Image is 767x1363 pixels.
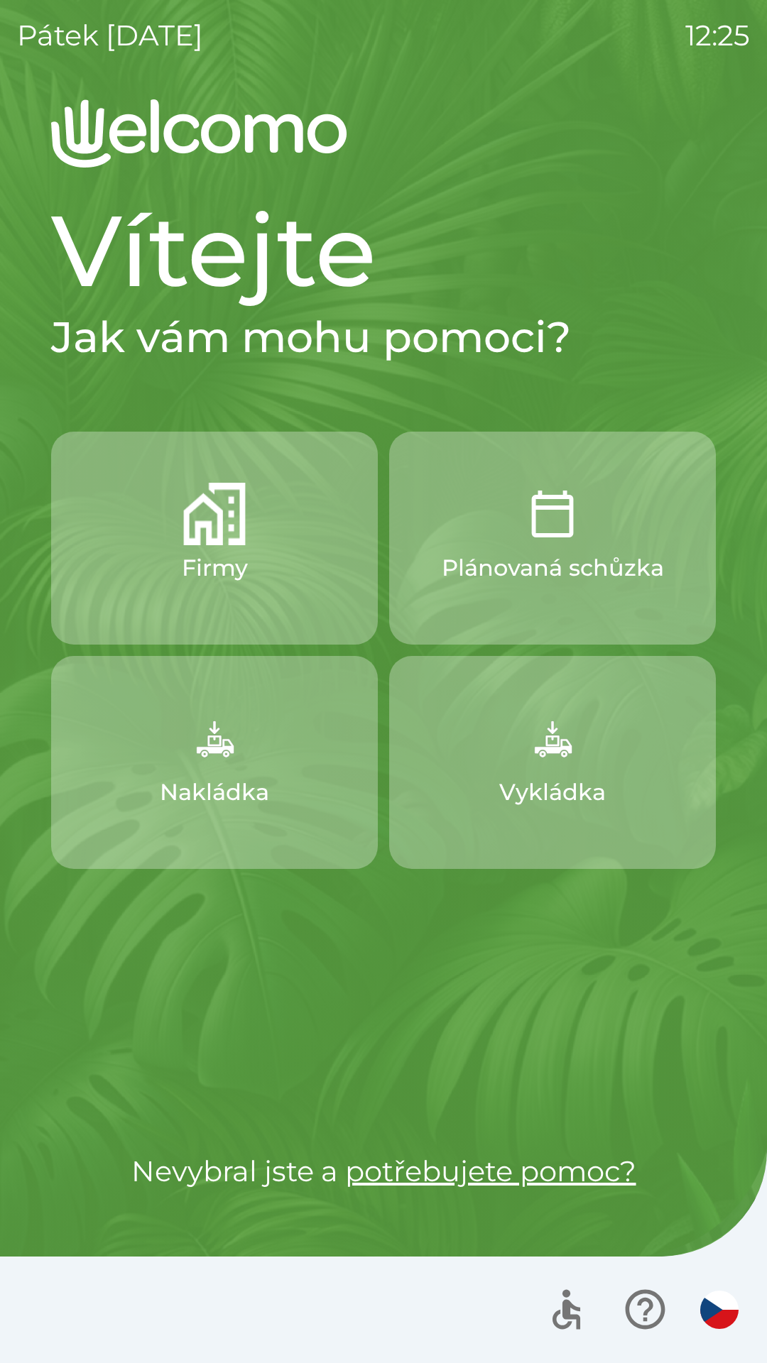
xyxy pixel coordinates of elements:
[51,99,716,168] img: Logo
[17,14,203,57] p: pátek [DATE]
[521,483,584,545] img: 8604b6e8-2b92-4852-858d-af93d6db5933.png
[389,656,716,869] button: Vykládka
[183,483,246,545] img: 122be468-0449-4234-a4e4-f2ffd399f15f.png
[51,656,378,869] button: Nakládka
[160,775,269,809] p: Nakládka
[182,551,248,585] p: Firmy
[521,707,584,770] img: 704c4644-117f-4429-9160-065010197bca.png
[183,707,246,770] img: f13ba18a-b211-450c-abe6-f0da78179e0f.png
[51,190,716,311] h1: Vítejte
[442,551,664,585] p: Plánovaná schůzka
[51,432,378,645] button: Firmy
[700,1291,739,1329] img: cs flag
[345,1154,636,1188] a: potřebujete pomoc?
[51,1150,716,1193] p: Nevybral jste a
[499,775,606,809] p: Vykládka
[389,432,716,645] button: Plánovaná schůzka
[685,14,750,57] p: 12:25
[51,311,716,363] h2: Jak vám mohu pomoci?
